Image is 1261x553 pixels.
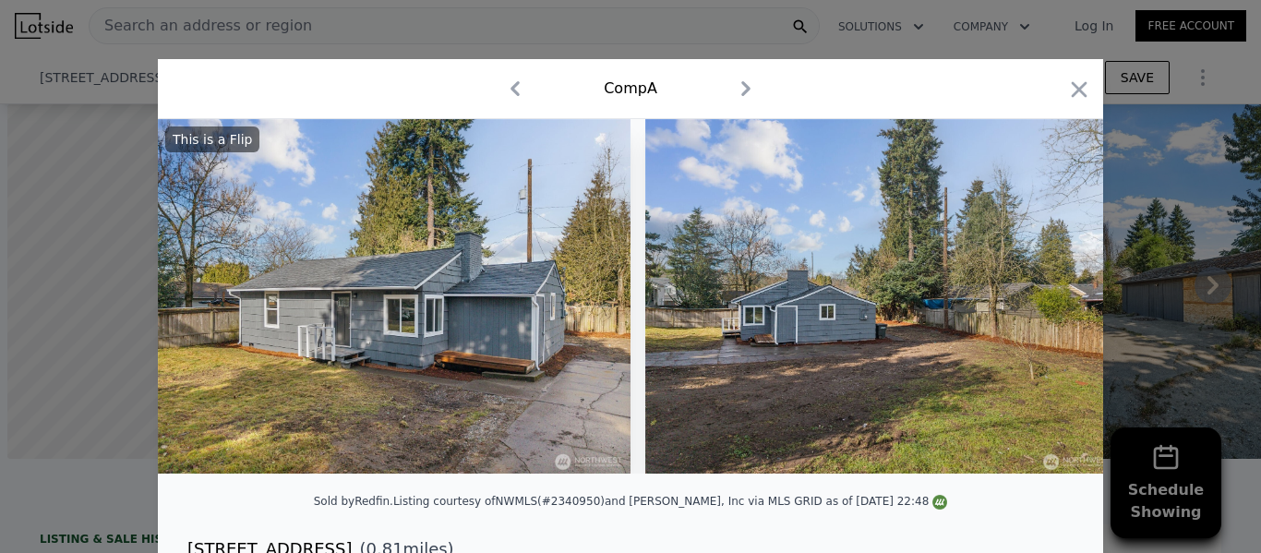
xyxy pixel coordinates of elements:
[604,78,657,100] div: Comp A
[932,495,947,510] img: NWMLS Logo
[314,495,393,508] div: Sold by Redfin .
[645,119,1118,474] img: Property Img
[158,119,630,474] img: Property Img
[165,126,259,152] div: This is a Flip
[393,495,947,508] div: Listing courtesy of NWMLS (#2340950) and [PERSON_NAME], Inc via MLS GRID as of [DATE] 22:48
